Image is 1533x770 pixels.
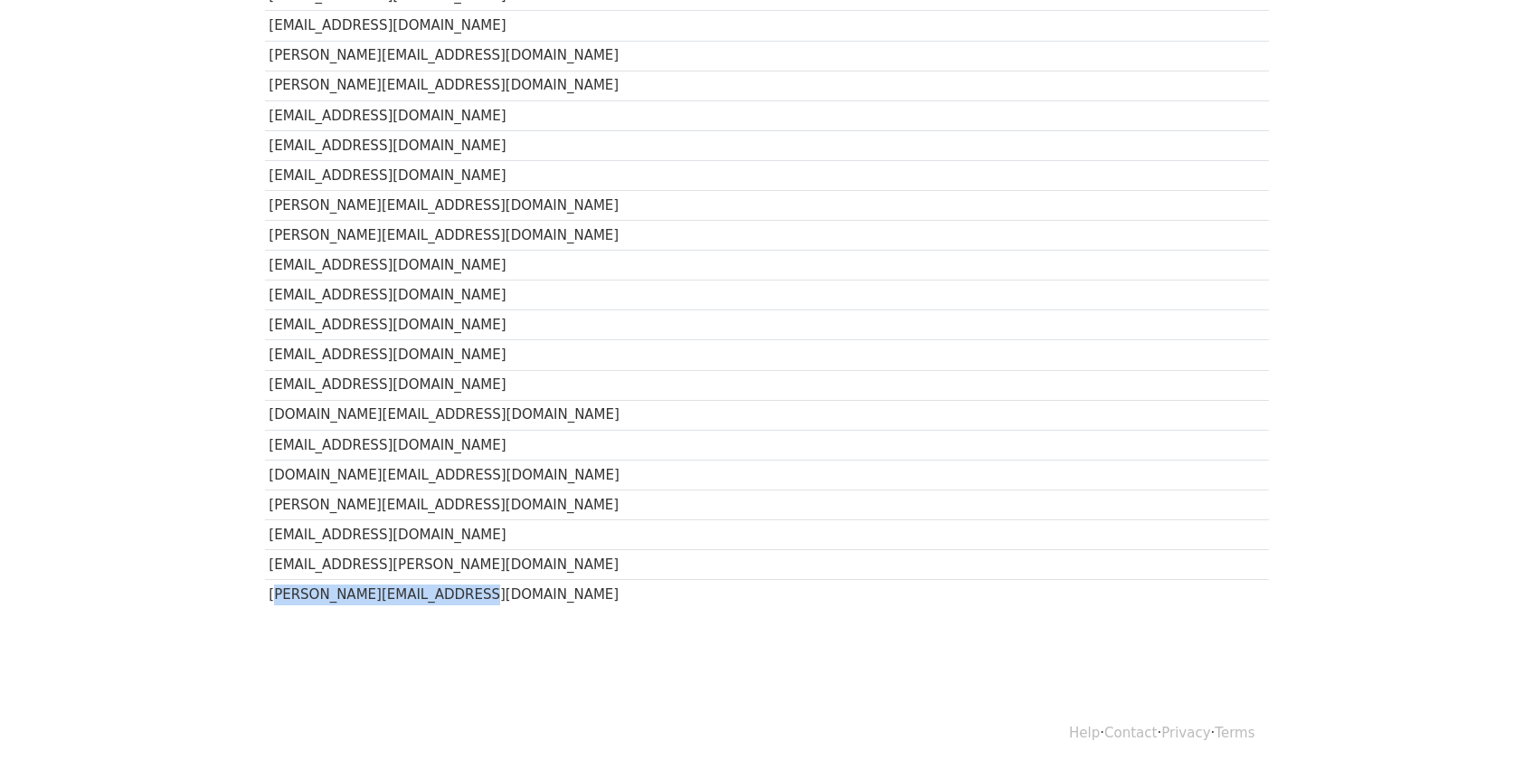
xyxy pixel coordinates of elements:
[265,11,1184,41] td: [EMAIL_ADDRESS][DOMAIN_NAME]
[265,520,1184,550] td: [EMAIL_ADDRESS][DOMAIN_NAME]
[1104,725,1157,741] a: Contact
[265,160,1184,190] td: [EMAIL_ADDRESS][DOMAIN_NAME]
[265,460,1184,490] td: [DOMAIN_NAME][EMAIL_ADDRESS][DOMAIN_NAME]
[265,580,1184,610] td: [PERSON_NAME][EMAIL_ADDRESS][DOMAIN_NAME]
[265,280,1184,310] td: [EMAIL_ADDRESS][DOMAIN_NAME]
[265,430,1184,460] td: [EMAIL_ADDRESS][DOMAIN_NAME]
[265,130,1184,160] td: [EMAIL_ADDRESS][DOMAIN_NAME]
[265,550,1184,580] td: [EMAIL_ADDRESS][PERSON_NAME][DOMAIN_NAME]
[1443,683,1533,770] iframe: Chat Widget
[265,221,1184,251] td: [PERSON_NAME][EMAIL_ADDRESS][DOMAIN_NAME]
[265,251,1184,280] td: [EMAIL_ADDRESS][DOMAIN_NAME]
[265,340,1184,370] td: [EMAIL_ADDRESS][DOMAIN_NAME]
[265,191,1184,221] td: [PERSON_NAME][EMAIL_ADDRESS][DOMAIN_NAME]
[265,370,1184,400] td: [EMAIL_ADDRESS][DOMAIN_NAME]
[1069,725,1100,741] a: Help
[265,100,1184,130] td: [EMAIL_ADDRESS][DOMAIN_NAME]
[265,71,1184,100] td: [PERSON_NAME][EMAIL_ADDRESS][DOMAIN_NAME]
[265,310,1184,340] td: [EMAIL_ADDRESS][DOMAIN_NAME]
[265,490,1184,519] td: [PERSON_NAME][EMAIL_ADDRESS][DOMAIN_NAME]
[1215,725,1254,741] a: Terms
[1161,725,1210,741] a: Privacy
[265,41,1184,71] td: [PERSON_NAME][EMAIL_ADDRESS][DOMAIN_NAME]
[265,400,1184,430] td: [DOMAIN_NAME][EMAIL_ADDRESS][DOMAIN_NAME]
